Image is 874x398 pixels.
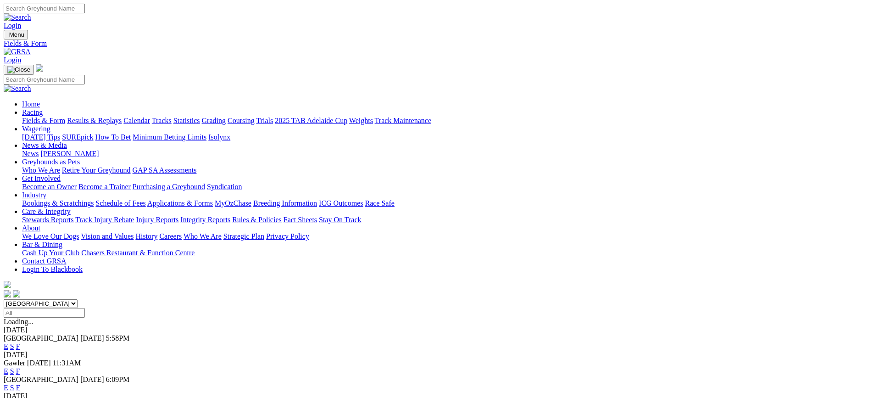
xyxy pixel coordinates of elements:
[4,326,870,334] div: [DATE]
[22,249,79,257] a: Cash Up Your Club
[4,56,21,64] a: Login
[4,22,21,29] a: Login
[53,359,81,367] span: 11:31AM
[22,199,94,207] a: Bookings & Scratchings
[22,133,60,141] a: [DATE] Tips
[4,281,11,288] img: logo-grsa-white.png
[4,308,85,318] input: Select date
[7,66,30,73] img: Close
[202,117,226,124] a: Grading
[22,265,83,273] a: Login To Blackbook
[133,183,205,191] a: Purchasing a Greyhound
[22,158,80,166] a: Greyhounds as Pets
[22,183,77,191] a: Become an Owner
[4,359,25,367] span: Gawler
[22,257,66,265] a: Contact GRSA
[4,48,31,56] img: GRSA
[133,133,206,141] a: Minimum Betting Limits
[365,199,394,207] a: Race Safe
[22,241,62,248] a: Bar & Dining
[9,31,24,38] span: Menu
[152,117,172,124] a: Tracks
[22,125,50,133] a: Wagering
[275,117,347,124] a: 2025 TAB Adelaide Cup
[10,384,14,392] a: S
[22,216,73,224] a: Stewards Reports
[228,117,255,124] a: Coursing
[22,216,870,224] div: Care & Integrity
[136,216,178,224] a: Injury Reports
[22,232,870,241] div: About
[256,117,273,124] a: Trials
[22,108,43,116] a: Racing
[27,359,51,367] span: [DATE]
[16,367,20,375] a: F
[4,65,34,75] button: Toggle navigation
[375,117,431,124] a: Track Maintenance
[62,166,131,174] a: Retire Your Greyhound
[4,334,78,342] span: [GEOGRAPHIC_DATA]
[22,166,60,174] a: Who We Are
[215,199,251,207] a: MyOzChase
[22,174,61,182] a: Get Involved
[106,376,130,383] span: 6:09PM
[4,342,8,350] a: E
[81,232,134,240] a: Vision and Values
[80,334,104,342] span: [DATE]
[4,75,85,84] input: Search
[22,133,870,141] div: Wagering
[22,191,46,199] a: Industry
[22,199,870,207] div: Industry
[4,290,11,297] img: facebook.svg
[4,4,85,13] input: Search
[106,334,130,342] span: 5:58PM
[10,367,14,375] a: S
[22,117,65,124] a: Fields & Form
[4,384,8,392] a: E
[22,150,870,158] div: News & Media
[4,351,870,359] div: [DATE]
[22,100,40,108] a: Home
[349,117,373,124] a: Weights
[4,367,8,375] a: E
[319,199,363,207] a: ICG Outcomes
[4,376,78,383] span: [GEOGRAPHIC_DATA]
[207,183,242,191] a: Syndication
[4,39,870,48] a: Fields & Form
[81,249,195,257] a: Chasers Restaurant & Function Centre
[253,199,317,207] a: Breeding Information
[208,133,230,141] a: Isolynx
[123,117,150,124] a: Calendar
[22,141,67,149] a: News & Media
[266,232,309,240] a: Privacy Policy
[22,117,870,125] div: Racing
[4,30,28,39] button: Toggle navigation
[133,166,197,174] a: GAP SA Assessments
[95,133,131,141] a: How To Bet
[22,207,71,215] a: Care & Integrity
[80,376,104,383] span: [DATE]
[184,232,222,240] a: Who We Are
[16,342,20,350] a: F
[180,216,230,224] a: Integrity Reports
[22,249,870,257] div: Bar & Dining
[284,216,317,224] a: Fact Sheets
[22,166,870,174] div: Greyhounds as Pets
[36,64,43,72] img: logo-grsa-white.png
[95,199,145,207] a: Schedule of Fees
[147,199,213,207] a: Applications & Forms
[173,117,200,124] a: Statistics
[319,216,361,224] a: Stay On Track
[135,232,157,240] a: History
[75,216,134,224] a: Track Injury Rebate
[223,232,264,240] a: Strategic Plan
[22,232,79,240] a: We Love Our Dogs
[22,183,870,191] div: Get Involved
[10,342,14,350] a: S
[22,150,39,157] a: News
[4,13,31,22] img: Search
[232,216,282,224] a: Rules & Policies
[159,232,182,240] a: Careers
[4,318,33,325] span: Loading...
